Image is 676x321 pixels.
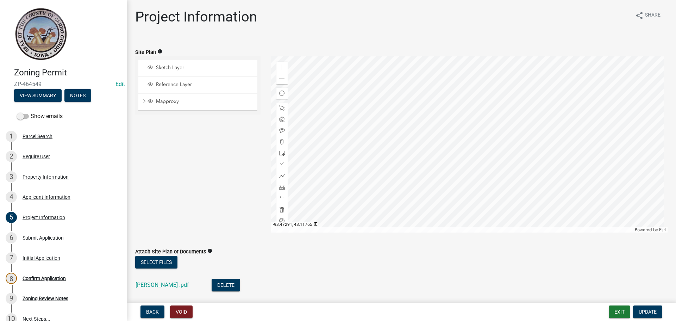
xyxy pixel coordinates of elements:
[14,7,67,60] img: Cerro Gordo County, Iowa
[6,273,17,284] div: 8
[138,94,257,110] li: Mapproxy
[146,98,255,105] div: Mapproxy
[659,227,666,232] a: Esri
[146,64,255,72] div: Sketch Layer
[6,293,17,304] div: 9
[633,305,662,318] button: Update
[14,68,121,78] h4: Zoning Permit
[207,248,212,253] i: info
[141,98,146,106] span: Expand
[6,151,17,162] div: 2
[14,93,62,99] wm-modal-confirm: Summary
[23,255,60,260] div: Initial Application
[639,309,657,315] span: Update
[140,305,164,318] button: Back
[138,58,258,112] ul: Layer List
[6,212,17,223] div: 5
[212,282,240,289] wm-modal-confirm: Delete Document
[6,131,17,142] div: 1
[135,8,257,25] h1: Project Information
[64,89,91,102] button: Notes
[138,60,257,76] li: Sketch Layer
[136,282,189,288] a: [PERSON_NAME] .pdf
[23,235,64,240] div: Submit Application
[154,98,255,105] span: Mapproxy
[6,232,17,243] div: 6
[630,8,666,22] button: shareShare
[6,252,17,264] div: 7
[23,195,70,199] div: Applicant Information
[633,227,668,233] div: Powered by
[115,81,125,87] a: Edit
[135,50,156,55] label: Site Plan
[23,276,66,281] div: Confirm Application
[64,93,91,99] wm-modal-confirm: Notes
[17,112,63,121] label: Show emails
[23,215,65,220] div: Project Information
[276,88,288,99] div: Find my location
[6,171,17,183] div: 3
[645,11,661,20] span: Share
[154,64,255,71] span: Sketch Layer
[146,309,159,315] span: Back
[135,249,206,254] label: Attach Site Plan or Documents
[635,11,644,20] i: share
[6,191,17,203] div: 4
[138,77,257,93] li: Reference Layer
[154,81,255,88] span: Reference Layer
[157,49,162,54] i: info
[212,279,240,291] button: Delete
[14,89,62,102] button: View Summary
[276,73,288,84] div: Zoom out
[115,81,125,87] wm-modal-confirm: Edit Application Number
[135,256,177,268] button: Select files
[146,81,255,88] div: Reference Layer
[23,134,52,139] div: Parcel Search
[14,81,113,87] span: ZP-464549
[23,174,69,179] div: Property Information
[23,154,50,159] div: Require User
[23,296,68,301] div: Zoning Review Notes
[276,62,288,73] div: Zoom in
[170,305,193,318] button: Void
[609,305,630,318] button: Exit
